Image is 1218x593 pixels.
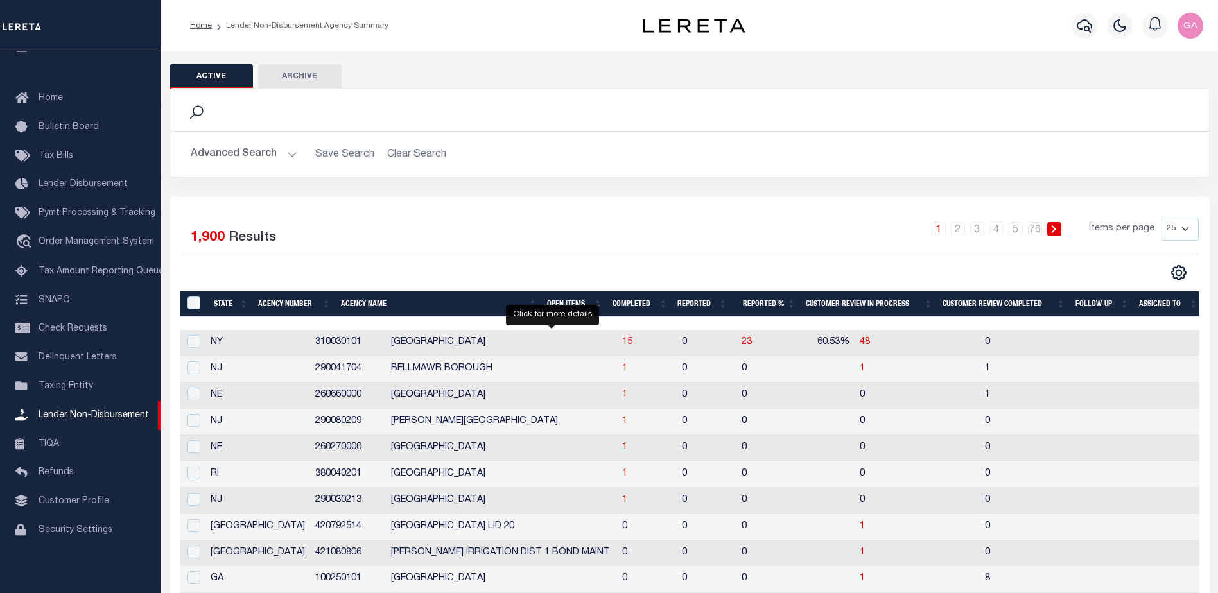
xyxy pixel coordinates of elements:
td: 0 [617,540,677,567]
span: Security Settings [39,526,112,535]
button: Advanced Search [191,142,297,167]
span: Pymt Processing & Tracking [39,209,155,218]
span: Lender Disbursement [39,180,128,189]
td: 0 [855,409,980,435]
td: 420792514 [310,514,386,540]
td: NJ [205,356,310,382]
img: logo-dark.svg [643,19,745,33]
td: 0 [677,330,736,356]
td: 290080209 [310,409,386,435]
th: Reported: activate to sort column ascending [672,291,732,318]
td: RI [205,461,310,488]
a: 15 [622,338,632,347]
th: Customer Review Completed: activate to sort column ascending [937,291,1070,318]
td: 260270000 [310,435,386,461]
td: [PERSON_NAME] IRRIGATION DIST 1 BOND MAINT. [386,540,617,567]
td: 0 [617,514,677,540]
th: State: activate to sort column ascending [209,291,254,318]
a: 48 [860,338,870,347]
td: NE [205,382,310,409]
span: 1 [860,522,865,531]
td: 0 [980,409,1101,435]
td: 0 [677,514,736,540]
th: Agency Number: activate to sort column ascending [253,291,336,318]
label: Results [229,228,276,248]
span: 1 [622,390,627,399]
th: MBACode [180,291,209,318]
td: 0 [980,461,1101,488]
span: Taxing Entity [39,382,93,391]
td: 0 [677,540,736,567]
span: 1,900 [191,231,225,245]
a: 1 [622,469,627,478]
th: Customer Review In Progress: activate to sort column ascending [801,291,937,318]
span: Order Management System [39,237,154,246]
td: [GEOGRAPHIC_DATA] [205,540,310,567]
td: 0 [677,356,736,382]
td: 60.53% [792,330,855,356]
a: 1 [622,495,627,504]
td: [GEOGRAPHIC_DATA] [386,435,617,461]
a: 1 [860,364,865,373]
td: NJ [205,488,310,514]
a: 3 [970,222,984,236]
td: 0 [677,435,736,461]
td: NE [205,435,310,461]
td: 0 [980,488,1101,514]
span: Items per page [1089,222,1154,236]
td: [GEOGRAPHIC_DATA] LID 20 [386,514,617,540]
span: 1 [622,417,627,425]
td: 0 [855,461,980,488]
td: 0 [736,488,792,514]
span: SNAPQ [39,295,70,304]
span: Check Requests [39,324,107,333]
span: TIQA [39,439,59,448]
td: 421080806 [310,540,386,567]
th: Follow-up: activate to sort column ascending [1070,291,1134,318]
td: 0 [855,382,980,409]
td: 0 [736,356,792,382]
a: 1 [932,222,946,236]
td: BELLMAWR BOROUGH [386,356,617,382]
td: 0 [855,435,980,461]
a: 4 [989,222,1004,236]
i: travel_explore [15,234,36,251]
td: [GEOGRAPHIC_DATA] [205,514,310,540]
td: 0 [677,461,736,488]
a: 1 [860,574,865,583]
td: 0 [677,566,736,592]
span: Tax Bills [39,151,73,160]
td: 290041704 [310,356,386,382]
th: Agency Name: activate to sort column ascending [336,291,542,318]
td: 290030213 [310,488,386,514]
th: Reported %: activate to sort column ascending [733,291,801,318]
span: Refunds [39,468,74,477]
a: Home [190,22,212,30]
td: 0 [736,566,792,592]
td: 1 [980,382,1101,409]
td: NY [205,330,310,356]
td: 0 [980,514,1101,540]
td: [GEOGRAPHIC_DATA] [386,382,617,409]
span: Bulletin Board [39,123,99,132]
span: Home [39,94,63,103]
td: 0 [736,461,792,488]
span: 1 [860,548,865,557]
a: 1 [622,364,627,373]
td: 0 [980,540,1101,567]
li: Lender Non-Disbursement Agency Summary [212,20,388,31]
span: Customer Profile [39,497,109,506]
th: Open Items: activate to sort column ascending [542,291,607,318]
td: GA [205,566,310,592]
a: 23 [742,338,752,347]
button: Active [170,64,253,89]
th: Completed: activate to sort column ascending [607,291,673,318]
button: Archive [258,64,342,89]
td: 0 [736,435,792,461]
td: 0 [736,409,792,435]
td: 0 [736,540,792,567]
